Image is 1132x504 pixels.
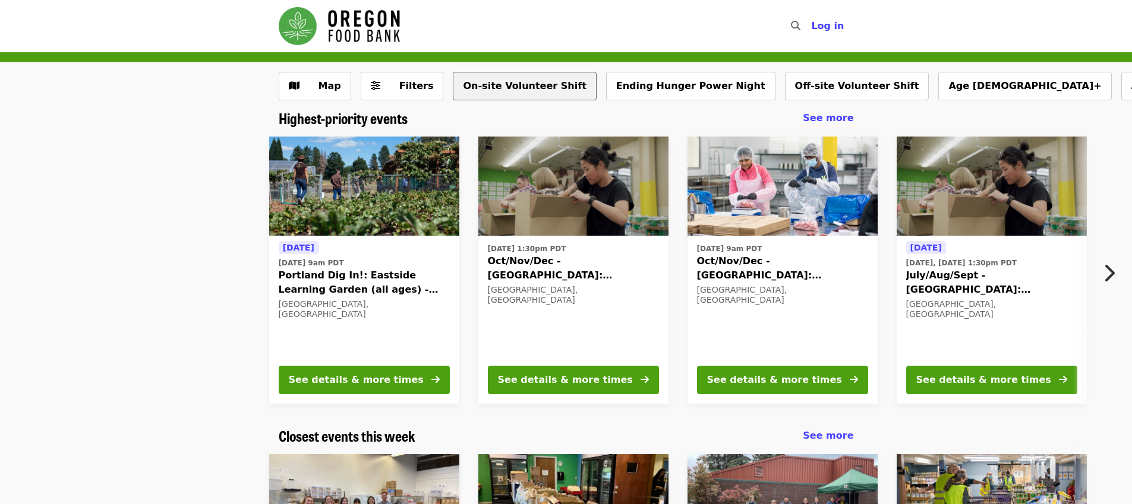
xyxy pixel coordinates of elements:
div: Highest-priority events [269,110,863,127]
a: See details for "Oct/Nov/Dec - Portland: Repack/Sort (age 8+)" [478,137,669,404]
div: [GEOGRAPHIC_DATA], [GEOGRAPHIC_DATA] [697,285,868,305]
span: [DATE] [910,243,942,252]
span: Filters [399,80,434,91]
input: Search [808,12,817,40]
span: Portland Dig In!: Eastside Learning Garden (all ages) - Aug/Sept/Oct [279,268,450,297]
span: [DATE] [283,243,314,252]
button: See details & more times [488,366,659,394]
div: See details & more times [707,373,842,387]
div: [GEOGRAPHIC_DATA], [GEOGRAPHIC_DATA] [279,299,450,319]
span: See more [803,430,853,441]
img: Portland Dig In!: Eastside Learning Garden (all ages) - Aug/Sept/Oct organized by Oregon Food Bank [269,137,459,236]
i: search icon [791,20,800,31]
a: Highest-priority events [279,110,408,127]
button: See details & more times [697,366,868,394]
span: Oct/Nov/Dec - [GEOGRAPHIC_DATA]: Repack/Sort (age [DEMOGRAPHIC_DATA]+) [488,254,659,283]
div: [GEOGRAPHIC_DATA], [GEOGRAPHIC_DATA] [488,285,659,305]
time: [DATE] 9am PDT [697,243,762,254]
span: See more [803,112,853,123]
span: July/Aug/Sept - [GEOGRAPHIC_DATA]: Repack/Sort (age [DEMOGRAPHIC_DATA]+) [906,268,1077,297]
button: On-site Volunteer Shift [453,72,596,100]
button: Age [DEMOGRAPHIC_DATA]+ [938,72,1111,100]
div: See details & more times [916,373,1051,387]
span: Map [319,80,341,91]
time: [DATE] 1:30pm PDT [488,243,566,254]
div: See details & more times [498,373,633,387]
button: See details & more times [279,366,450,394]
i: arrow-right icon [1059,374,1067,385]
time: [DATE], [DATE] 1:30pm PDT [906,258,1017,268]
i: sliders-h icon [371,80,380,91]
span: Log in [811,20,844,31]
div: See details & more times [289,373,424,387]
i: map icon [289,80,299,91]
button: Next item [1093,256,1132,290]
button: Filters (0 selected) [361,72,444,100]
span: Closest events this week [279,425,415,446]
a: See details for "Oct/Nov/Dec - Beaverton: Repack/Sort (age 10+)" [688,137,878,404]
div: [GEOGRAPHIC_DATA], [GEOGRAPHIC_DATA] [906,299,1077,319]
img: Oct/Nov/Dec - Portland: Repack/Sort (age 8+) organized by Oregon Food Bank [478,137,669,236]
button: Show map view [279,72,351,100]
img: Oct/Nov/Dec - Beaverton: Repack/Sort (age 10+) organized by Oregon Food Bank [688,137,878,236]
img: Oregon Food Bank - Home [279,7,400,45]
i: arrow-right icon [850,374,858,385]
span: Highest-priority events [279,107,408,128]
span: Oct/Nov/Dec - [GEOGRAPHIC_DATA]: Repack/Sort (age [DEMOGRAPHIC_DATA]+) [697,254,868,283]
button: Log in [802,14,853,38]
a: See more [803,429,853,443]
i: arrow-right icon [431,374,440,385]
i: chevron-right icon [1103,262,1115,284]
div: Closest events this week [269,427,863,445]
a: Closest events this week [279,427,415,445]
time: [DATE] 9am PDT [279,258,344,268]
button: Ending Hunger Power Night [606,72,775,100]
a: See details for "Portland Dig In!: Eastside Learning Garden (all ages) - Aug/Sept/Oct" [269,137,459,404]
a: See more [803,111,853,125]
i: arrow-right icon [641,374,649,385]
img: July/Aug/Sept - Portland: Repack/Sort (age 8+) organized by Oregon Food Bank [897,137,1087,236]
a: See details for "July/Aug/Sept - Portland: Repack/Sort (age 8+)" [897,137,1087,404]
button: Off-site Volunteer Shift [785,72,929,100]
button: See details & more times [906,366,1077,394]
